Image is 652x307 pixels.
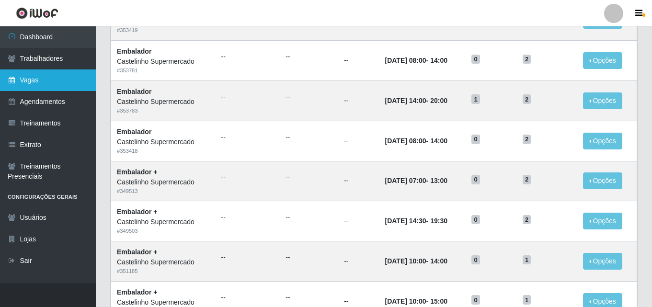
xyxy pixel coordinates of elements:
strong: Embalador [117,47,151,55]
time: 13:00 [430,177,447,184]
button: Opções [583,172,622,189]
time: [DATE] 08:00 [385,57,426,64]
div: Castelinho Supermercado [117,57,210,67]
td: -- [338,241,379,282]
button: Opções [583,133,622,149]
ul: -- [286,293,332,303]
span: 0 [471,215,480,225]
time: 15:00 [430,297,447,305]
ul: -- [286,172,332,182]
div: Castelinho Supermercado [117,217,210,227]
strong: - [385,217,447,225]
span: 0 [471,55,480,64]
td: -- [338,121,379,161]
div: # 353781 [117,67,210,75]
time: [DATE] 10:00 [385,297,426,305]
div: Castelinho Supermercado [117,177,210,187]
span: 1 [523,295,531,305]
span: 2 [523,175,531,184]
div: Castelinho Supermercado [117,137,210,147]
strong: - [385,297,447,305]
time: 19:30 [430,217,447,225]
span: 2 [523,215,531,225]
div: # 353418 [117,147,210,155]
div: # 351185 [117,267,210,275]
td: -- [338,80,379,121]
strong: - [385,57,447,64]
span: 0 [471,295,480,305]
strong: Embalador + [117,248,157,256]
div: Castelinho Supermercado [117,97,210,107]
span: 0 [471,135,480,144]
span: 0 [471,175,480,184]
ul: -- [221,172,275,182]
span: 1 [471,94,480,104]
ul: -- [221,92,275,102]
ul: -- [286,212,332,222]
strong: - [385,257,447,265]
time: [DATE] 10:00 [385,257,426,265]
ul: -- [221,293,275,303]
strong: Embalador + [117,208,157,216]
time: [DATE] 14:30 [385,217,426,225]
div: # 353419 [117,26,210,34]
strong: - [385,137,447,145]
ul: -- [286,52,332,62]
span: 2 [523,55,531,64]
strong: - [385,97,447,104]
strong: Embalador + [117,288,157,296]
strong: Embalador [117,128,151,136]
span: 1 [523,255,531,265]
button: Opções [583,92,622,109]
strong: Embalador [117,88,151,95]
ul: -- [286,132,332,142]
time: [DATE] 07:00 [385,177,426,184]
ul: -- [221,252,275,262]
td: -- [338,161,379,201]
span: 2 [523,135,531,144]
ul: -- [221,52,275,62]
span: 2 [523,94,531,104]
ul: -- [286,92,332,102]
strong: Embalador + [117,168,157,176]
div: # 353783 [117,107,210,115]
ul: -- [221,132,275,142]
time: 20:00 [430,97,447,104]
ul: -- [286,252,332,262]
time: 14:00 [430,137,447,145]
td: -- [338,41,379,81]
button: Opções [583,253,622,270]
time: [DATE] 08:00 [385,137,426,145]
time: [DATE] 14:00 [385,97,426,104]
strong: - [385,177,447,184]
button: Opções [583,52,622,69]
time: 14:00 [430,57,447,64]
time: 14:00 [430,257,447,265]
span: 0 [471,255,480,265]
div: # 349513 [117,187,210,195]
button: Opções [583,213,622,229]
div: # 349503 [117,227,210,235]
td: -- [338,201,379,241]
div: Castelinho Supermercado [117,257,210,267]
img: CoreUI Logo [16,7,58,19]
ul: -- [221,212,275,222]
